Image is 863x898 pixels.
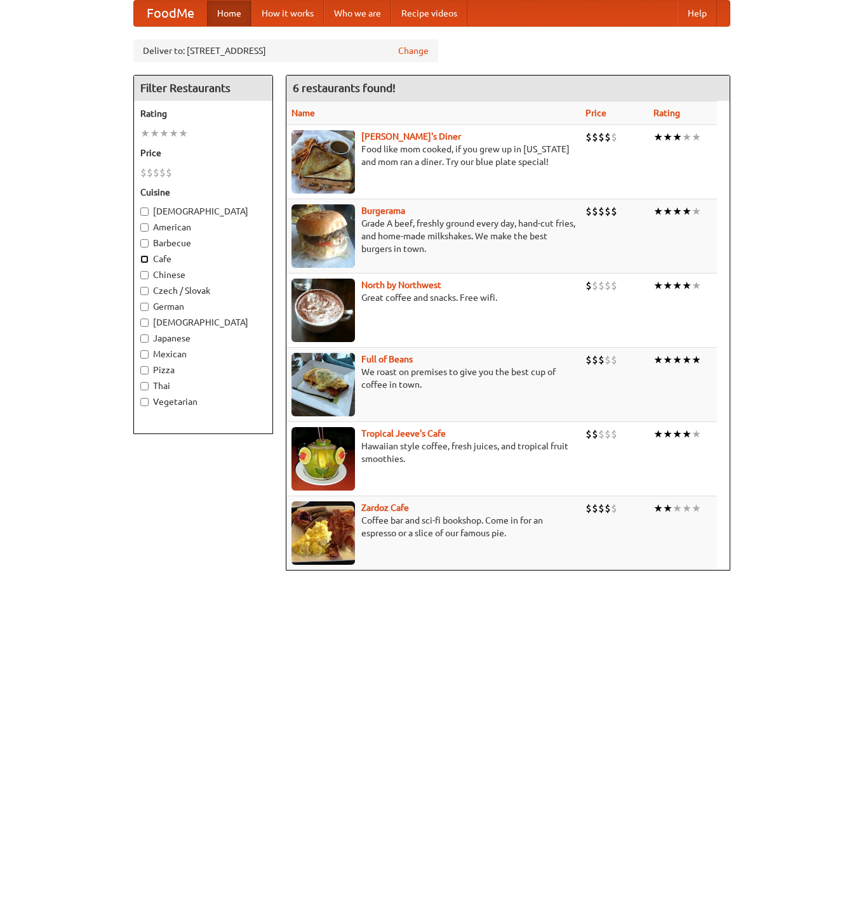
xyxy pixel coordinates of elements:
[611,130,617,144] li: $
[398,44,429,57] a: Change
[159,126,169,140] li: ★
[291,501,355,565] img: zardoz.jpg
[653,501,663,515] li: ★
[291,143,575,168] p: Food like mom cooked, if you grew up in [US_STATE] and mom ran a diner. Try our blue plate special!
[682,279,692,293] li: ★
[166,166,172,180] li: $
[140,268,266,281] label: Chinese
[598,501,605,515] li: $
[291,108,315,118] a: Name
[653,279,663,293] li: ★
[251,1,324,26] a: How it works
[291,427,355,491] img: jeeves.jpg
[672,279,682,293] li: ★
[324,1,391,26] a: Who we are
[682,130,692,144] li: ★
[663,130,672,144] li: ★
[361,354,413,364] a: Full of Beans
[140,382,149,390] input: Thai
[611,501,617,515] li: $
[140,319,149,327] input: [DEMOGRAPHIC_DATA]
[585,353,592,367] li: $
[692,353,701,367] li: ★
[207,1,251,26] a: Home
[605,427,611,441] li: $
[140,287,149,295] input: Czech / Slovak
[598,130,605,144] li: $
[140,284,266,297] label: Czech / Slovak
[653,108,680,118] a: Rating
[391,1,467,26] a: Recipe videos
[592,130,598,144] li: $
[682,204,692,218] li: ★
[140,221,266,234] label: American
[150,126,159,140] li: ★
[140,348,266,360] label: Mexican
[140,271,149,279] input: Chinese
[361,503,409,513] a: Zardoz Cafe
[672,130,682,144] li: ★
[140,366,149,374] input: Pizza
[585,108,606,118] a: Price
[140,239,149,248] input: Barbecue
[140,223,149,232] input: American
[147,166,153,180] li: $
[653,353,663,367] li: ★
[672,204,682,218] li: ★
[291,514,575,539] p: Coffee bar and sci-fi bookshop. Come in for an espresso or a slice of our famous pie.
[605,204,611,218] li: $
[140,350,149,359] input: Mexican
[611,427,617,441] li: $
[663,427,672,441] li: ★
[140,186,266,199] h5: Cuisine
[291,217,575,255] p: Grade A beef, freshly ground every day, hand-cut fries, and home-made milkshakes. We make the bes...
[611,204,617,218] li: $
[361,206,405,216] a: Burgerama
[293,82,396,94] ng-pluralize: 6 restaurants found!
[361,428,446,439] b: Tropical Jeeve's Cafe
[592,427,598,441] li: $
[678,1,717,26] a: Help
[663,353,672,367] li: ★
[140,334,149,343] input: Japanese
[672,353,682,367] li: ★
[140,208,149,216] input: [DEMOGRAPHIC_DATA]
[682,427,692,441] li: ★
[598,427,605,441] li: $
[663,279,672,293] li: ★
[140,255,149,263] input: Cafe
[672,427,682,441] li: ★
[663,204,672,218] li: ★
[140,303,149,311] input: German
[611,353,617,367] li: $
[692,130,701,144] li: ★
[291,353,355,416] img: beans.jpg
[291,279,355,342] img: north.jpg
[585,204,592,218] li: $
[291,366,575,391] p: We roast on premises to give you the best cup of coffee in town.
[140,380,266,392] label: Thai
[140,300,266,313] label: German
[682,501,692,515] li: ★
[361,280,441,290] a: North by Northwest
[140,332,266,345] label: Japanese
[605,130,611,144] li: $
[361,131,461,142] a: [PERSON_NAME]'s Diner
[598,353,605,367] li: $
[140,166,147,180] li: $
[178,126,188,140] li: ★
[140,237,266,249] label: Barbecue
[140,398,149,406] input: Vegetarian
[159,166,166,180] li: $
[291,440,575,465] p: Hawaiian style coffee, fresh juices, and tropical fruit smoothies.
[134,76,272,101] h4: Filter Restaurants
[692,204,701,218] li: ★
[140,107,266,120] h5: Rating
[140,253,266,265] label: Cafe
[140,316,266,329] label: [DEMOGRAPHIC_DATA]
[169,126,178,140] li: ★
[592,204,598,218] li: $
[653,130,663,144] li: ★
